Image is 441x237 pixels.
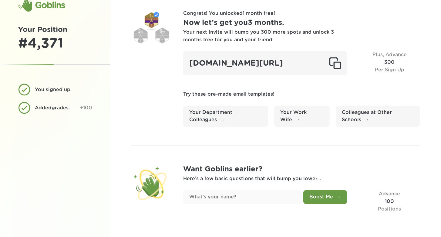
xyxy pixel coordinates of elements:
span: Plus, Advance [372,52,407,57]
span: Advance [379,191,400,196]
p: Try these pre-made email templates! [183,91,420,98]
p: Here’s a few basic questions that will bump you lower... [183,175,420,183]
h1: Your Position [18,24,92,36]
p: Congrats! You unlocked 1 month free ! [183,10,420,17]
div: Added grades . [35,104,76,112]
input: What's your name? [183,190,302,204]
div: 300 [359,51,420,75]
h1: Now let’s get you 3 months . [183,17,420,29]
span: Positions [378,207,401,211]
div: [DOMAIN_NAME][URL] [183,51,347,75]
a: Your Work Wife [274,106,330,127]
div: +100 [80,104,92,112]
button: Boost Me [303,190,347,204]
div: You signed up. [35,86,88,94]
a: Your Department Colleagues [183,106,268,127]
div: # 4,371 [18,36,92,52]
a: Colleagues at Other Schools [336,106,420,127]
div: Your next invite will bump you 300 more spots and unlock 3 months free for you and your friend. [183,29,335,44]
div: 100 [359,190,420,213]
span: Per Sign Up [375,67,404,72]
h1: Want Goblins earlier? [183,164,420,175]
